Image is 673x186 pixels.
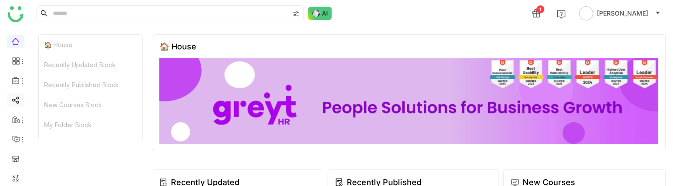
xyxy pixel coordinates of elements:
[8,6,24,22] img: logo
[597,8,648,18] span: [PERSON_NAME]
[292,10,300,17] img: search-type.svg
[39,35,142,55] div: 🏠 House
[159,42,196,51] div: 🏠 House
[308,7,332,20] img: ask-buddy-normal.svg
[579,6,593,20] img: avatar
[39,95,142,115] div: New Courses Block
[557,10,566,19] img: help.svg
[536,5,544,13] div: 1
[39,115,142,135] div: My Folder Block
[577,6,662,20] button: [PERSON_NAME]
[39,55,142,75] div: Recently Updated Block
[39,75,142,95] div: Recently Published Block
[159,58,658,144] img: 68ca8a786afc163911e2cfd3
[39,135,142,155] div: Profile Block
